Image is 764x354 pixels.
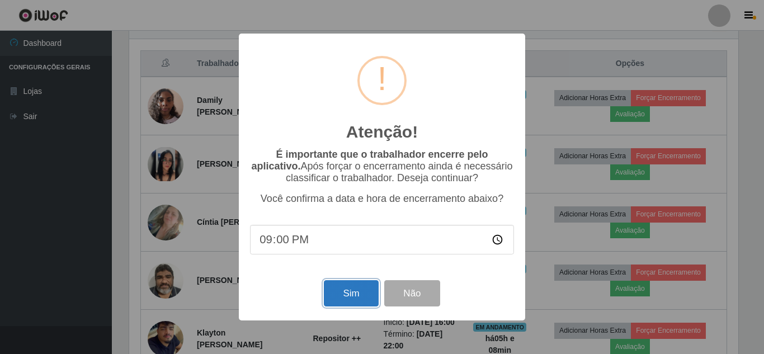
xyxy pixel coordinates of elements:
h2: Atenção! [346,122,418,142]
button: Não [384,280,440,306]
p: Você confirma a data e hora de encerramento abaixo? [250,193,514,205]
button: Sim [324,280,378,306]
b: É importante que o trabalhador encerre pelo aplicativo. [251,149,488,172]
p: Após forçar o encerramento ainda é necessário classificar o trabalhador. Deseja continuar? [250,149,514,184]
